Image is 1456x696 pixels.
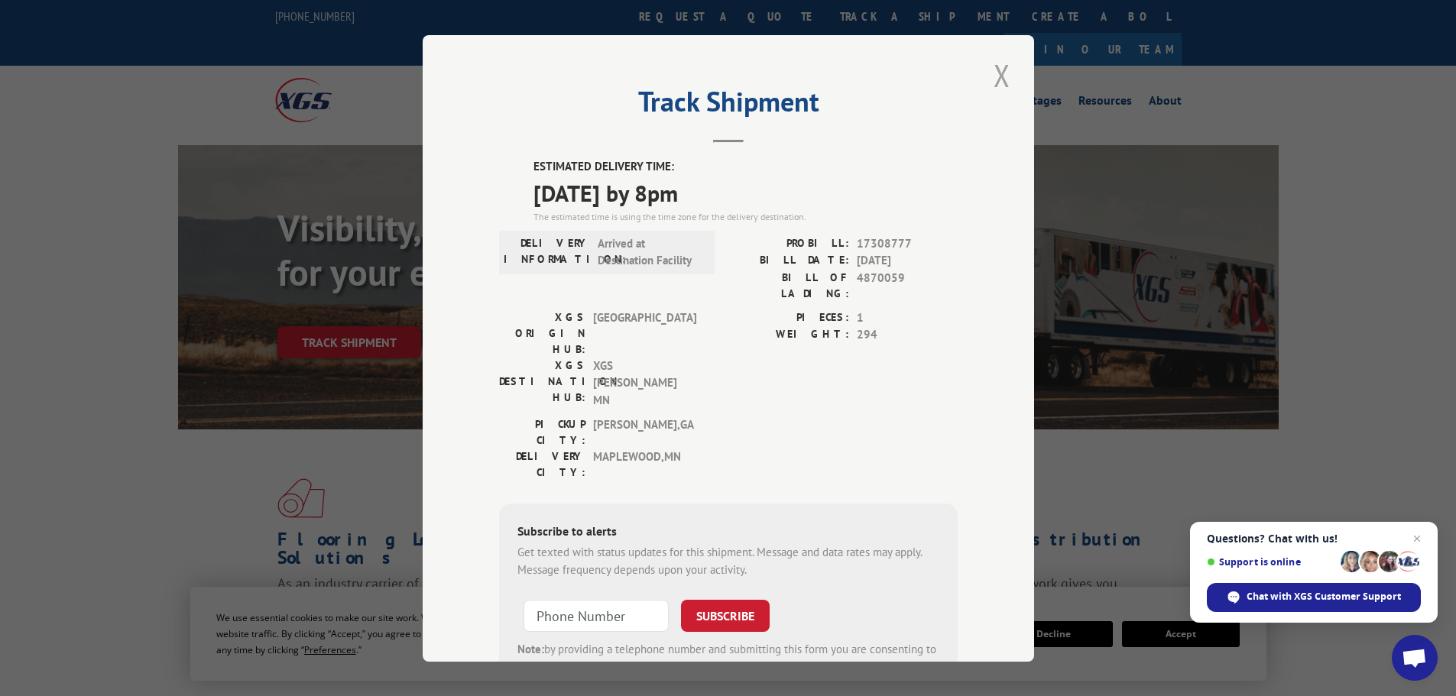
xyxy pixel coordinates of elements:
h2: Track Shipment [499,91,958,120]
span: 17308777 [857,235,958,252]
span: 4870059 [857,269,958,301]
span: Questions? Chat with us! [1207,533,1421,545]
span: Chat with XGS Customer Support [1247,590,1401,604]
span: [DATE] by 8pm [533,175,958,209]
label: DELIVERY INFORMATION: [504,235,590,269]
label: ESTIMATED DELIVERY TIME: [533,158,958,176]
span: [DATE] [857,252,958,270]
input: Phone Number [524,600,669,632]
strong: Note: [517,642,544,656]
label: BILL DATE: [728,252,849,270]
span: [PERSON_NAME] , GA [593,416,696,448]
div: Subscribe to alerts [517,522,939,544]
label: BILL OF LADING: [728,269,849,301]
span: 294 [857,326,958,344]
span: Arrived at Destination Facility [598,235,701,269]
label: PROBILL: [728,235,849,252]
label: PICKUP CITY: [499,416,585,448]
div: The estimated time is using the time zone for the delivery destination. [533,209,958,223]
label: PIECES: [728,309,849,326]
span: [GEOGRAPHIC_DATA] [593,309,696,357]
span: Support is online [1207,556,1335,568]
label: XGS ORIGIN HUB: [499,309,585,357]
button: SUBSCRIBE [681,600,770,632]
span: Chat with XGS Customer Support [1207,583,1421,612]
div: Get texted with status updates for this shipment. Message and data rates may apply. Message frequ... [517,544,939,578]
span: XGS [PERSON_NAME] MN [593,357,696,409]
span: MAPLEWOOD , MN [593,448,696,481]
button: Close modal [989,54,1015,96]
label: XGS DESTINATION HUB: [499,357,585,409]
a: Open chat [1392,635,1438,681]
div: by providing a telephone number and submitting this form you are consenting to be contacted by SM... [517,641,939,693]
span: 1 [857,309,958,326]
label: DELIVERY CITY: [499,448,585,481]
label: WEIGHT: [728,326,849,344]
